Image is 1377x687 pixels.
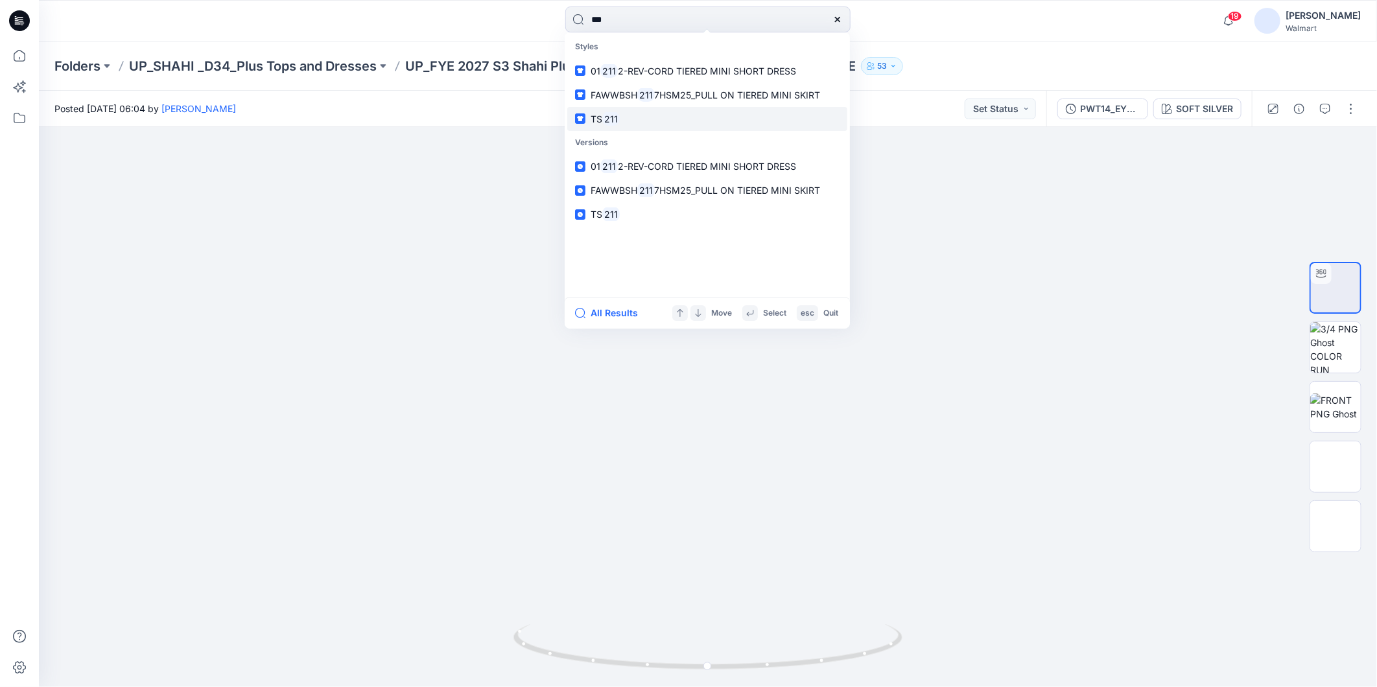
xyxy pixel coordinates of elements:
[1176,102,1233,116] div: SOFT SILVER
[567,107,847,131] a: TS211
[1153,99,1242,119] button: SOFT SILVER
[637,87,655,102] mark: 211
[567,131,847,155] p: Versions
[405,57,676,75] a: UP_FYE 2027 S3 Shahi Plus Tops and Dress
[567,154,847,178] a: 012112-REV-CORD TIERED MINI SHORT DRESS
[861,57,903,75] button: 53
[637,183,655,198] mark: 211
[567,59,847,83] a: 012112-REV-CORD TIERED MINI SHORT DRESS
[567,83,847,107] a: FAWWBSH2117HSM25_PULL ON TIERED MINI SKIRT
[877,59,887,73] p: 53
[1228,11,1242,21] span: 19
[54,57,100,75] a: Folders
[602,111,620,126] mark: 211
[1080,102,1140,116] div: PWT14_EYELET BLOUSE([DATE])
[591,185,637,196] span: FAWWBSH
[1057,99,1148,119] button: PWT14_EYELET BLOUSE([DATE])
[591,65,600,76] span: 01
[591,113,602,124] span: TS
[655,185,821,196] span: 7HSM25_PULL ON TIERED MINI SKIRT
[591,89,637,100] span: FAWWBSH
[129,57,377,75] a: UP_SHAHI _D34_Plus Tops and Dresses
[1310,393,1361,421] img: FRONT PNG Ghost
[602,207,620,222] mark: 211
[54,102,236,115] span: Posted [DATE] 06:04 by
[711,307,732,320] p: Move
[567,178,847,202] a: FAWWBSH2117HSM25_PULL ON TIERED MINI SKIRT
[600,64,618,78] mark: 211
[567,35,847,59] p: Styles
[618,161,797,172] span: 2-REV-CORD TIERED MINI SHORT DRESS
[823,307,838,320] p: Quit
[801,307,814,320] p: esc
[591,209,602,220] span: TS
[567,202,847,226] a: TS211
[575,305,646,321] button: All Results
[161,103,236,114] a: [PERSON_NAME]
[591,161,600,172] span: 01
[1286,8,1361,23] div: [PERSON_NAME]
[1254,8,1280,34] img: avatar
[1286,23,1361,33] div: Walmart
[655,89,821,100] span: 7HSM25_PULL ON TIERED MINI SKIRT
[618,65,797,76] span: 2-REV-CORD TIERED MINI SHORT DRESS
[1310,322,1361,373] img: 3/4 PNG Ghost COLOR RUN
[600,159,618,174] mark: 211
[1289,99,1310,119] button: Details
[763,307,786,320] p: Select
